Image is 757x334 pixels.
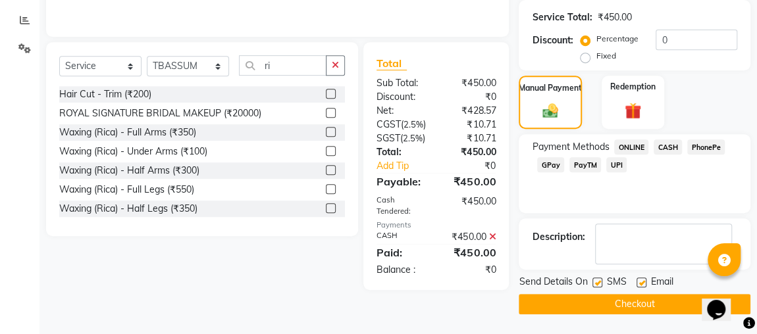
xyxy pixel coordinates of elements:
[436,90,506,104] div: ₹0
[436,76,506,90] div: ₹450.00
[367,118,436,131] div: ( )
[367,104,436,118] div: Net:
[596,33,638,45] label: Percentage
[404,119,423,130] span: 2.5%
[403,133,423,143] span: 2.5%
[436,174,506,189] div: ₹450.00
[377,220,496,231] div: Payments
[436,131,506,145] div: ₹10.71
[597,11,631,24] div: ₹450.00
[59,87,151,101] div: Hair Cut - Trim (₹200)
[606,275,626,291] span: SMS
[519,294,750,314] button: Checkout
[59,164,199,178] div: Waxing (Rica) - Half Arms (₹300)
[367,159,448,173] a: Add Tip
[610,81,656,93] label: Redemption
[569,157,601,172] span: PayTM
[532,34,573,47] div: Discount:
[596,50,615,62] label: Fixed
[367,263,436,277] div: Balance :
[59,126,196,139] div: Waxing (Rica) - Full Arms (₹350)
[448,159,506,173] div: ₹0
[59,107,261,120] div: ROYAL SIGNATURE BRIDAL MAKEUP (₹20000)
[59,145,207,158] div: Waxing (Rica) - Under Arms (₹100)
[702,281,744,321] iframe: chat widget
[367,76,436,90] div: Sub Total:
[377,118,401,130] span: CGST
[436,263,506,277] div: ₹0
[436,104,506,118] div: ₹428.57
[367,174,436,189] div: Payable:
[367,90,436,104] div: Discount:
[619,101,647,122] img: _gift.svg
[59,202,197,216] div: Waxing (Rica) - Half Legs (₹350)
[239,55,326,76] input: Search or Scan
[436,118,506,131] div: ₹10.71
[687,139,725,155] span: PhonePe
[377,132,400,144] span: SGST
[650,275,673,291] span: Email
[532,230,585,244] div: Description:
[59,183,194,197] div: Waxing (Rica) - Full Legs (₹550)
[436,245,506,260] div: ₹450.00
[532,11,592,24] div: Service Total:
[614,139,648,155] span: ONLINE
[377,57,407,70] span: Total
[367,245,436,260] div: Paid:
[519,275,587,291] span: Send Details On
[537,157,564,172] span: GPay
[654,139,682,155] span: CASH
[436,230,506,244] div: ₹450.00
[367,195,436,217] div: Cash Tendered:
[538,102,563,120] img: _cash.svg
[436,195,506,217] div: ₹450.00
[532,140,609,154] span: Payment Methods
[519,82,582,94] label: Manual Payment
[367,131,436,145] div: ( )
[606,157,627,172] span: UPI
[436,145,506,159] div: ₹450.00
[367,145,436,159] div: Total:
[367,230,436,244] div: CASH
